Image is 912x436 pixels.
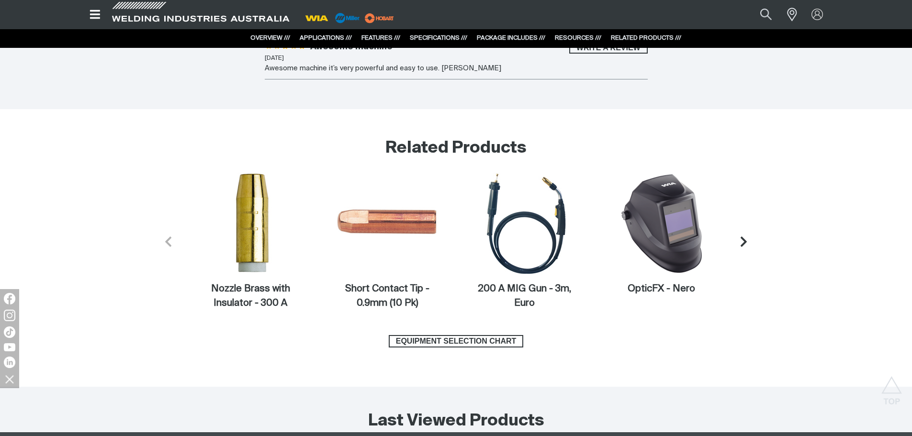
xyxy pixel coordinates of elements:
div: Awesome machine it’s very powerful and easy to use. [PERSON_NAME] [265,63,648,74]
a: Equipment Selection Chart [389,335,523,347]
a: RESOURCES /// [555,35,601,41]
img: miller [362,11,397,25]
a: miller [362,14,397,22]
a: Short Contact Tip - 0.9mm (10 Pk)Short Contact Tip - 0.9mm (10 Pk) [319,172,456,311]
time: [DATE] [265,55,284,61]
img: Facebook [4,293,15,304]
h2: Related Products [81,138,832,159]
img: YouTube [4,343,15,351]
a: SPECIFICATIONS /// [410,35,467,41]
a: FEATURES /// [361,35,400,41]
a: RELATED PRODUCTS /// [611,35,681,41]
figcaption: OpticFX - Nero [610,282,713,296]
span: EQUIPMENT SELECTION CHART [390,335,522,347]
img: Short Contact Tip - 0.9mm (10 Pk) [336,172,439,275]
img: OpticFX - Nero [610,172,713,275]
a: OVERVIEW /// [250,35,290,41]
figcaption: Nozzle Brass with Insulator - 300 A [199,282,302,311]
img: TikTok [4,326,15,338]
img: Nozzle Brass with Insulator - 300 A [199,172,302,275]
a: PACKAGE INCLUDES /// [477,35,545,41]
button: Search products [750,4,782,25]
a: APPLICATIONS /// [300,35,352,41]
span: Write a review [570,42,647,54]
input: Product name or item number... [737,4,782,25]
a: 200 A MIG Gun - 3m, Euro200 A MIG Gun - 3m, Euro [456,172,593,311]
button: Scroll to top [881,376,902,398]
a: Nozzle Brass with Insulator - 300 ANozzle Brass with Insulator - 300 A [182,172,319,311]
img: LinkedIn [4,357,15,368]
figcaption: Short Contact Tip - 0.9mm (10 Pk) [336,282,439,311]
figcaption: 200 A MIG Gun - 3m, Euro [473,282,576,311]
img: Instagram [4,310,15,321]
li: Awesome machine - 5 [265,42,648,79]
h2: Last Viewed Products [368,411,544,432]
img: hide socials [1,371,18,387]
button: Write a review [569,42,648,54]
img: 200 A MIG Gun - 3m, Euro [473,172,576,275]
button: Next slide [730,228,757,255]
button: Previous slide [155,228,182,255]
a: OpticFX - NeroOpticFX - Nero [593,172,730,296]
